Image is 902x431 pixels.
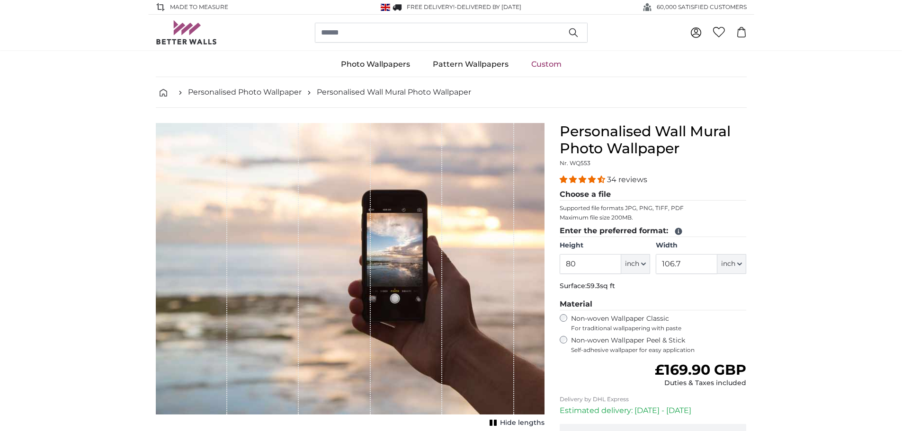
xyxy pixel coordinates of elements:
[156,20,217,44] img: Betterwalls
[655,378,746,388] div: Duties & Taxes included
[188,87,302,98] a: Personalised Photo Wallpaper
[520,52,573,77] a: Custom
[330,52,421,77] a: Photo Wallpapers
[560,123,747,157] h1: Personalised Wall Mural Photo Wallpaper
[571,325,747,332] span: For traditional wallpapering with paste
[560,405,747,416] p: Estimated delivery: [DATE] - [DATE]
[457,3,521,10] span: Delivered by [DATE]
[657,3,747,11] span: 60,000 SATISFIED CUSTOMERS
[560,241,650,250] label: Height
[560,281,747,291] p: Surface:
[317,87,471,98] a: Personalised Wall Mural Photo Wallpaper
[560,214,747,221] p: Maximum file size 200MB.
[587,281,615,290] span: 59.3sq ft
[607,175,647,184] span: 34 reviews
[721,259,735,269] span: inch
[560,299,747,310] legend: Material
[571,336,747,354] label: Non-woven Wallpaper Peel & Stick
[560,189,747,201] legend: Choose a file
[656,241,746,250] label: Width
[407,3,455,10] span: FREE delivery!
[156,77,747,108] nav: breadcrumbs
[421,52,520,77] a: Pattern Wallpapers
[625,259,639,269] span: inch
[560,175,607,184] span: 4.32 stars
[500,418,545,428] span: Hide lengths
[560,225,747,237] legend: Enter the preferred format:
[487,416,545,430] button: Hide lengths
[170,3,228,11] span: Made to Measure
[560,159,590,167] span: Nr. WQ553
[560,204,747,212] p: Supported file formats JPG, PNG, TIFF, PDF
[455,3,521,10] span: -
[717,254,746,274] button: inch
[571,346,747,354] span: Self-adhesive wallpaper for easy application
[156,123,545,430] div: 1 of 1
[655,361,746,378] span: £169.90 GBP
[560,396,747,403] p: Delivery by DHL Express
[621,254,650,274] button: inch
[381,4,390,11] img: United Kingdom
[571,314,747,332] label: Non-woven Wallpaper Classic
